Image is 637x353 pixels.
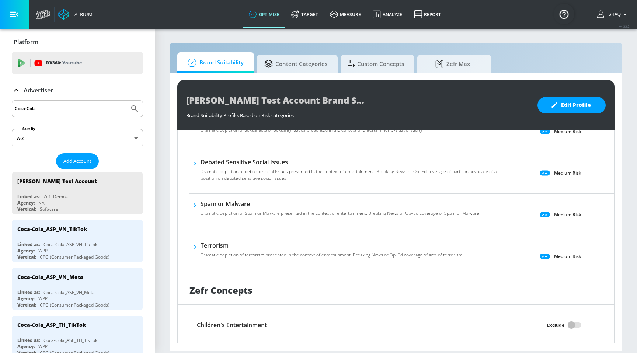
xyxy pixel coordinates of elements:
[189,284,252,296] h1: Zefr Concepts
[12,129,143,147] div: A-Z
[201,158,497,186] div: Debated Sensitive Social IssuesDramatic depiction of debated social issues presented in the conte...
[425,55,481,73] span: Zefr Max
[17,241,40,248] div: Linked as:
[38,248,48,254] div: WPP
[554,252,581,260] p: Medium Risk
[201,200,480,221] div: Spam or MalwareDramatic depiction of Spam or Malware presented in the context of entertainment. B...
[197,321,267,329] h6: Children's Entertainment
[201,168,497,182] p: Dramatic depiction of debated social issues presented in the context of entertainment. Breaking N...
[43,241,97,248] div: Coca-Cola_ASP_VN_TikTok
[12,220,143,262] div: Coca-Cola_ASP_VN_TikTokLinked as:Coca-Cola_ASP_VN_TikTokAgency:WPPVertical:CPG (Consumer Packaged...
[40,206,58,212] div: Software
[201,200,480,208] h6: Spam or Malware
[43,289,95,296] div: Coca-Cola_ASP_VN_Meta
[56,153,99,169] button: Add Account
[243,1,285,28] a: optimize
[12,172,143,214] div: [PERSON_NAME] Test AccountLinked as:Zefr DemosAgency:NAVertical:Software
[17,296,35,302] div: Agency:
[408,1,447,28] a: Report
[201,210,480,217] p: Dramatic depiction of Spam or Malware presented in the context of entertainment. Breaking News or...
[43,337,97,343] div: Coca-Cola_ASP_TH_TikTok
[17,226,87,233] div: Coca-Cola_ASP_VN_TikTok
[14,38,38,46] p: Platform
[126,101,143,117] button: Submit Search
[63,157,91,165] span: Add Account
[12,52,143,74] div: DV360: Youtube
[17,254,36,260] div: Vertical:
[46,59,82,67] p: DV360:
[185,54,244,71] span: Brand Suitability
[17,206,36,212] div: Vertical:
[552,101,591,110] span: Edit Profile
[12,268,143,310] div: Coca-Cola_ASP_VN_MetaLinked as:Coca-Cola_ASP_VN_MetaAgency:WPPVertical:CPG (Consumer Packaged Goods)
[554,4,574,24] button: Open Resource Center
[186,108,530,119] div: Brand Suitability Profile: Based on Risk categories
[40,302,109,308] div: CPG (Consumer Packaged Goods)
[62,59,82,67] p: Youtube
[17,321,86,328] div: Coca-Cola_ASP_TH_TikTok
[12,32,143,52] div: Platform
[201,241,464,249] h6: Terrorism
[17,248,35,254] div: Agency:
[367,1,408,28] a: Analyze
[597,10,630,19] button: Shaq
[38,200,45,206] div: NA
[17,289,40,296] div: Linked as:
[201,158,497,166] h6: Debated Sensitive Social Issues
[619,24,630,28] span: v 4.22.2
[17,273,83,280] div: Coca-Cola_ASP_VN_Meta
[17,193,40,200] div: Linked as:
[38,343,48,350] div: WPP
[537,97,606,113] button: Edit Profile
[17,302,36,308] div: Vertical:
[605,12,621,17] span: login as: shaquille.huang@zefr.com
[17,337,40,343] div: Linked as:
[58,9,93,20] a: Atrium
[554,127,581,135] p: Medium Risk
[201,241,464,263] div: TerrorismDramatic depiction of terrorism presented in the context of entertainment. Breaking News...
[264,55,327,73] span: Content Categories
[21,126,37,131] label: Sort By
[43,193,68,200] div: Zefr Demos
[17,178,97,185] div: [PERSON_NAME] Test Account
[201,252,464,258] p: Dramatic depiction of terrorism presented in the context of entertainment. Breaking News or Op–Ed...
[348,55,404,73] span: Custom Concepts
[40,254,109,260] div: CPG (Consumer Packaged Goods)
[324,1,367,28] a: measure
[15,104,126,113] input: Search by name
[554,211,581,219] p: Medium Risk
[38,296,48,302] div: WPP
[72,11,93,18] div: Atrium
[17,200,35,206] div: Agency:
[17,343,35,350] div: Agency:
[24,86,53,94] p: Advertiser
[285,1,324,28] a: Target
[12,80,143,101] div: Advertiser
[554,169,581,177] p: Medium Risk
